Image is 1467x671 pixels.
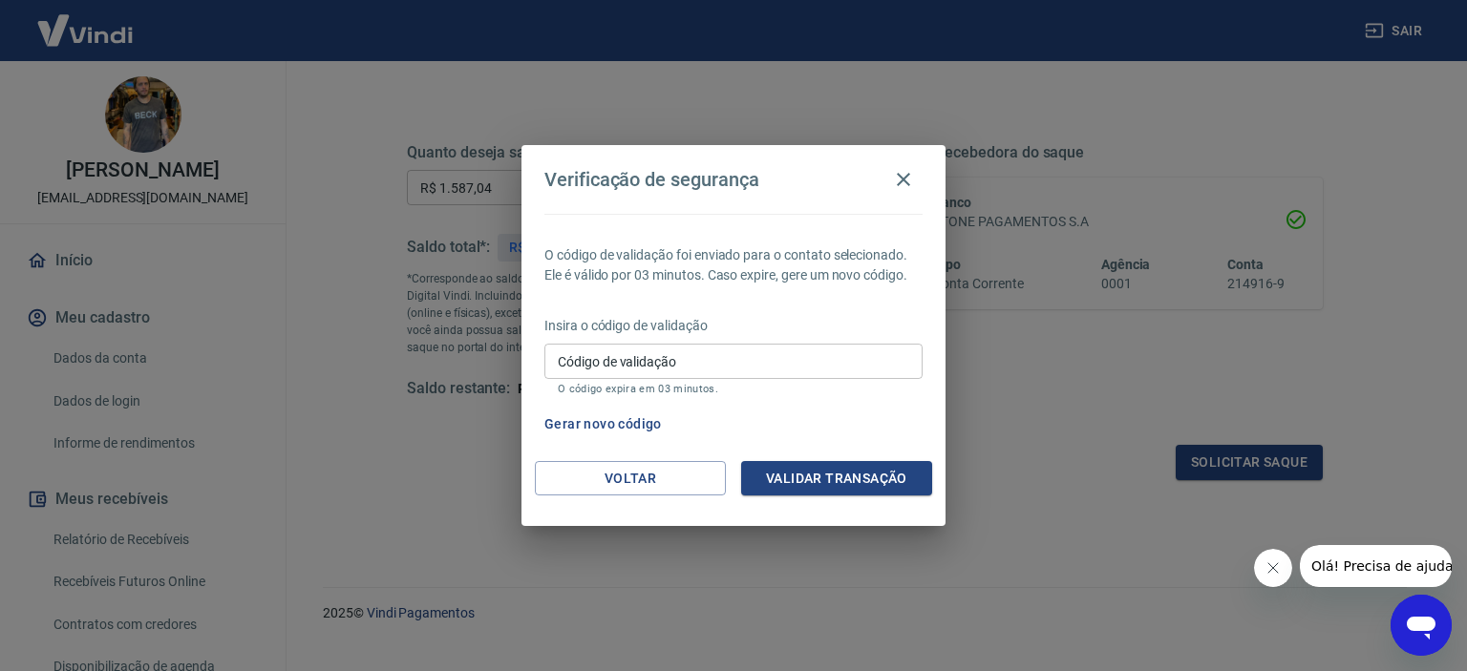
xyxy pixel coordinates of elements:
[558,383,909,395] p: O código expira em 03 minutos.
[544,168,759,191] h4: Verificação de segurança
[1391,595,1452,656] iframe: Botão para abrir a janela de mensagens
[1300,545,1452,587] iframe: Mensagem da empresa
[1254,549,1292,587] iframe: Fechar mensagem
[544,245,923,285] p: O código de validação foi enviado para o contato selecionado. Ele é válido por 03 minutos. Caso e...
[535,461,726,496] button: Voltar
[11,13,160,29] span: Olá! Precisa de ajuda?
[537,407,670,442] button: Gerar novo código
[741,461,932,496] button: Validar transação
[544,316,923,336] p: Insira o código de validação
